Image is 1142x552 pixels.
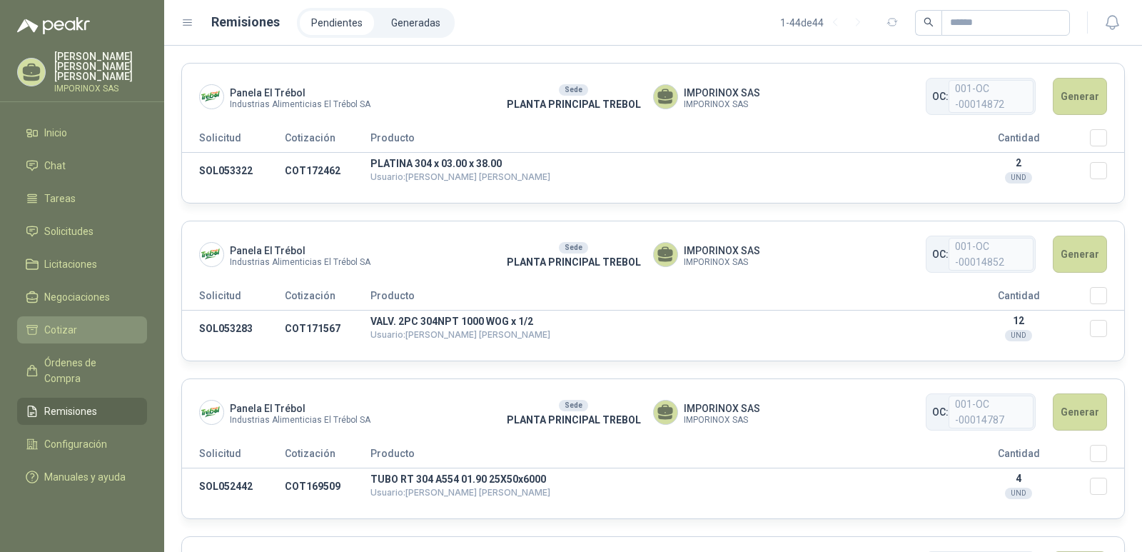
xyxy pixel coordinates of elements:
[285,468,370,505] td: COT169509
[285,153,370,189] td: COT172462
[44,355,133,386] span: Órdenes de Compra
[1053,393,1107,431] button: Generar
[17,349,147,392] a: Órdenes de Compra
[932,404,949,420] span: OC:
[370,474,947,484] p: TUBO RT 304 A554 01.90 25X50x6000
[1090,311,1124,347] td: Seleccionar/deseleccionar
[380,11,452,35] a: Generadas
[1005,172,1032,184] div: UND
[947,473,1090,484] p: 4
[1090,287,1124,311] th: Seleccionar/deseleccionar
[684,416,760,424] span: IMPORINOX SAS
[370,329,550,340] span: Usuario: [PERSON_NAME] [PERSON_NAME]
[932,246,949,262] span: OC:
[285,129,370,153] th: Cotización
[44,125,67,141] span: Inicio
[44,158,66,174] span: Chat
[370,445,947,468] th: Producto
[949,80,1034,113] span: 001-OC -00014872
[947,129,1090,153] th: Cantidad
[684,85,760,101] span: IMPORINOX SAS
[17,119,147,146] a: Inicio
[44,469,126,485] span: Manuales y ayuda
[17,431,147,458] a: Configuración
[559,242,588,254] div: Sede
[285,311,370,347] td: COT171567
[300,11,374,35] a: Pendientes
[230,243,370,259] span: Panela El Trébol
[1090,153,1124,189] td: Seleccionar/deseleccionar
[44,403,97,419] span: Remisiones
[285,445,370,468] th: Cotización
[947,445,1090,468] th: Cantidad
[182,445,285,468] th: Solicitud
[17,185,147,212] a: Tareas
[370,171,550,182] span: Usuario: [PERSON_NAME] [PERSON_NAME]
[17,283,147,311] a: Negociaciones
[211,12,280,32] h1: Remisiones
[1090,129,1124,153] th: Seleccionar/deseleccionar
[684,401,760,416] span: IMPORINOX SAS
[17,152,147,179] a: Chat
[780,11,869,34] div: 1 - 44 de 44
[44,289,110,305] span: Negociaciones
[1053,78,1107,115] button: Generar
[44,256,97,272] span: Licitaciones
[1090,445,1124,468] th: Seleccionar/deseleccionar
[44,191,76,206] span: Tareas
[370,487,550,498] span: Usuario: [PERSON_NAME] [PERSON_NAME]
[54,51,147,81] p: [PERSON_NAME] [PERSON_NAME] [PERSON_NAME]
[230,259,370,266] span: Industrias Alimenticias El Trébol SA
[230,416,370,424] span: Industrias Alimenticias El Trébol SA
[370,129,947,153] th: Producto
[1053,236,1107,273] button: Generar
[370,159,947,169] p: PLATINA 304 x 03.00 x 38.00
[370,316,947,326] p: VALV. 2PC 304NPT 1000 WOG x 1/2
[559,84,588,96] div: Sede
[44,322,77,338] span: Cotizar
[17,218,147,245] a: Solicitudes
[947,315,1090,326] p: 12
[182,153,285,189] td: SOL053322
[230,85,370,101] span: Panela El Trébol
[494,96,653,112] p: PLANTA PRINCIPAL TREBOL
[200,243,223,266] img: Company Logo
[17,316,147,343] a: Cotizar
[370,287,947,311] th: Producto
[932,89,949,104] span: OC:
[230,401,370,416] span: Panela El Trébol
[182,287,285,311] th: Solicitud
[684,243,760,259] span: IMPORINOX SAS
[44,436,107,452] span: Configuración
[949,396,1034,428] span: 001-OC -00014787
[947,157,1090,169] p: 2
[54,84,147,93] p: IMPORINOX SAS
[44,224,94,239] span: Solicitudes
[559,400,588,411] div: Sede
[17,398,147,425] a: Remisiones
[684,259,760,266] span: IMPORINOX SAS
[1005,330,1032,341] div: UND
[230,101,370,109] span: Industrias Alimenticias El Trébol SA
[17,251,147,278] a: Licitaciones
[949,238,1034,271] span: 001-OC -00014852
[1005,488,1032,499] div: UND
[182,129,285,153] th: Solicitud
[947,287,1090,311] th: Cantidad
[17,17,90,34] img: Logo peakr
[182,311,285,347] td: SOL053283
[494,412,653,428] p: PLANTA PRINCIPAL TREBOL
[200,401,223,424] img: Company Logo
[285,287,370,311] th: Cotización
[182,468,285,505] td: SOL052442
[17,463,147,491] a: Manuales y ayuda
[684,101,760,109] span: IMPORINOX SAS
[924,17,934,27] span: search
[494,254,653,270] p: PLANTA PRINCIPAL TREBOL
[1090,468,1124,505] td: Seleccionar/deseleccionar
[200,85,223,109] img: Company Logo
